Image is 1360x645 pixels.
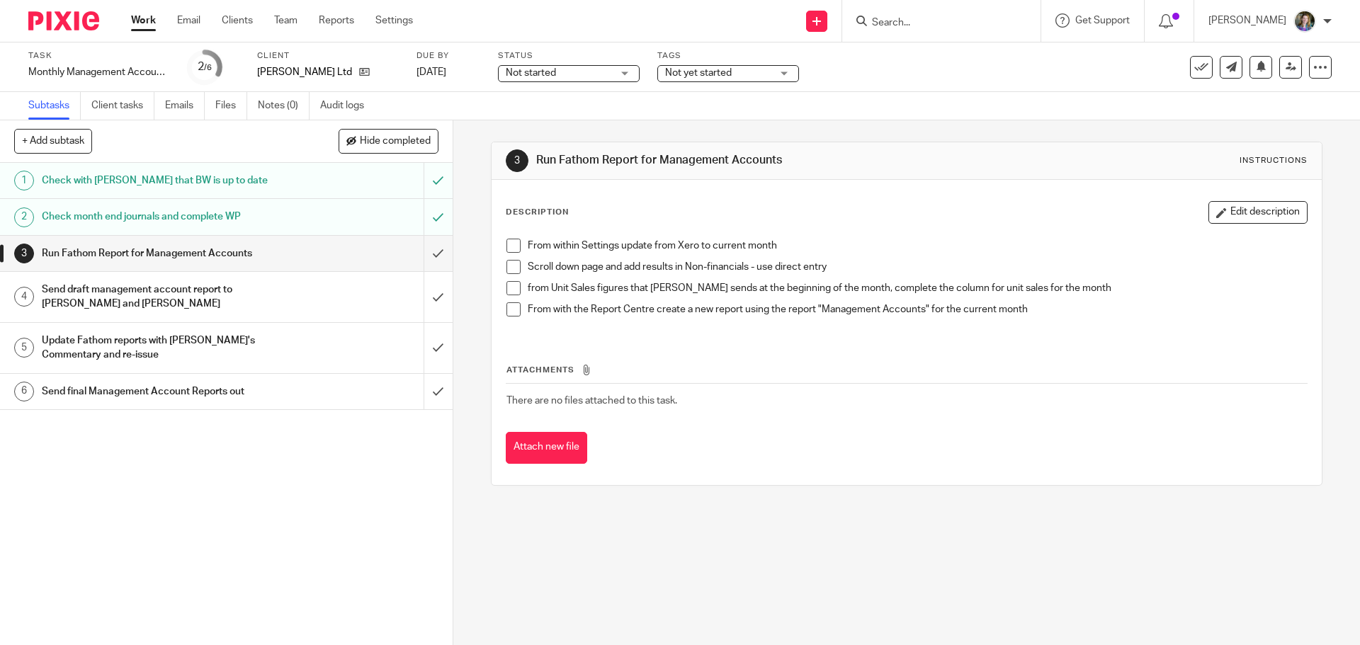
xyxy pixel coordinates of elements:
h1: Check month end journals and complete WP [42,206,287,227]
button: Attach new file [506,432,587,464]
p: [PERSON_NAME] Ltd [257,65,352,79]
label: Client [257,50,399,62]
p: [PERSON_NAME] [1208,13,1286,28]
div: 3 [14,244,34,263]
a: Client tasks [91,92,154,120]
h1: Send final Management Account Reports out [42,381,287,402]
a: Notes (0) [258,92,310,120]
label: Tags [657,50,799,62]
span: Hide completed [360,136,431,147]
a: Email [177,13,200,28]
a: Team [274,13,297,28]
div: 6 [14,382,34,401]
div: 2 [14,207,34,227]
a: Work [131,13,156,28]
a: Audit logs [320,92,375,120]
small: /6 [204,64,212,72]
span: [DATE] [416,67,446,77]
div: 4 [14,287,34,307]
p: Scroll down page and add results in Non-financials - use direct entry [528,260,1306,274]
span: Not yet started [665,68,732,78]
a: Subtasks [28,92,81,120]
span: Get Support [1075,16,1130,25]
div: Monthly Management Accounts - Bolin Webb [28,65,170,79]
a: Emails [165,92,205,120]
button: + Add subtask [14,129,92,153]
h1: Update Fathom reports with [PERSON_NAME]'s Commentary and re-issue [42,330,287,366]
label: Task [28,50,170,62]
h1: Send draft management account report to [PERSON_NAME] and [PERSON_NAME] [42,279,287,315]
label: Due by [416,50,480,62]
span: There are no files attached to this task. [506,396,677,406]
h1: Run Fathom Report for Management Accounts [536,153,937,168]
div: Monthly Management Accounts - [PERSON_NAME] [28,65,170,79]
div: Instructions [1240,155,1308,166]
h1: Check with [PERSON_NAME] that BW is up to date [42,170,287,191]
h1: Run Fathom Report for Management Accounts [42,243,287,264]
div: 5 [14,338,34,358]
img: 1530183611242%20(1).jpg [1293,10,1316,33]
p: Description [506,207,569,218]
button: Edit description [1208,201,1308,224]
label: Status [498,50,640,62]
span: Attachments [506,366,574,374]
a: Settings [375,13,413,28]
p: from Unit Sales figures that [PERSON_NAME] sends at the beginning of the month, complete the colu... [528,281,1306,295]
button: Hide completed [339,129,438,153]
p: From with the Report Centre create a new report using the report "Management Accounts" for the cu... [528,302,1306,316]
input: Search [871,17,998,30]
div: 3 [506,149,528,172]
span: Not started [506,68,556,78]
a: Clients [222,13,253,28]
div: 1 [14,171,34,190]
p: From within Settings update from Xero to current month [528,239,1306,253]
div: 2 [198,59,212,75]
a: Reports [319,13,354,28]
a: Files [215,92,247,120]
img: Pixie [28,11,99,30]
